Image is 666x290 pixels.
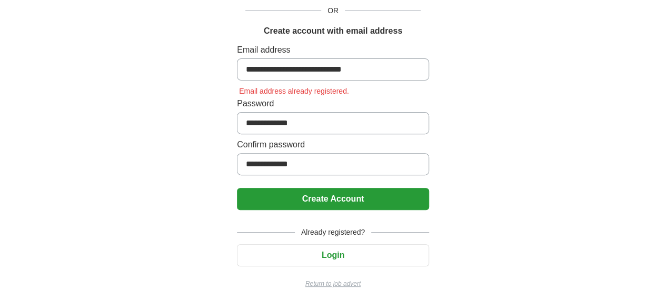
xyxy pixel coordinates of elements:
[237,87,351,95] span: Email address already registered.
[237,251,429,259] a: Login
[237,44,429,56] label: Email address
[321,5,345,16] span: OR
[237,279,429,288] a: Return to job advert
[237,97,429,110] label: Password
[264,25,402,37] h1: Create account with email address
[237,244,429,266] button: Login
[237,138,429,151] label: Confirm password
[295,227,371,238] span: Already registered?
[237,188,429,210] button: Create Account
